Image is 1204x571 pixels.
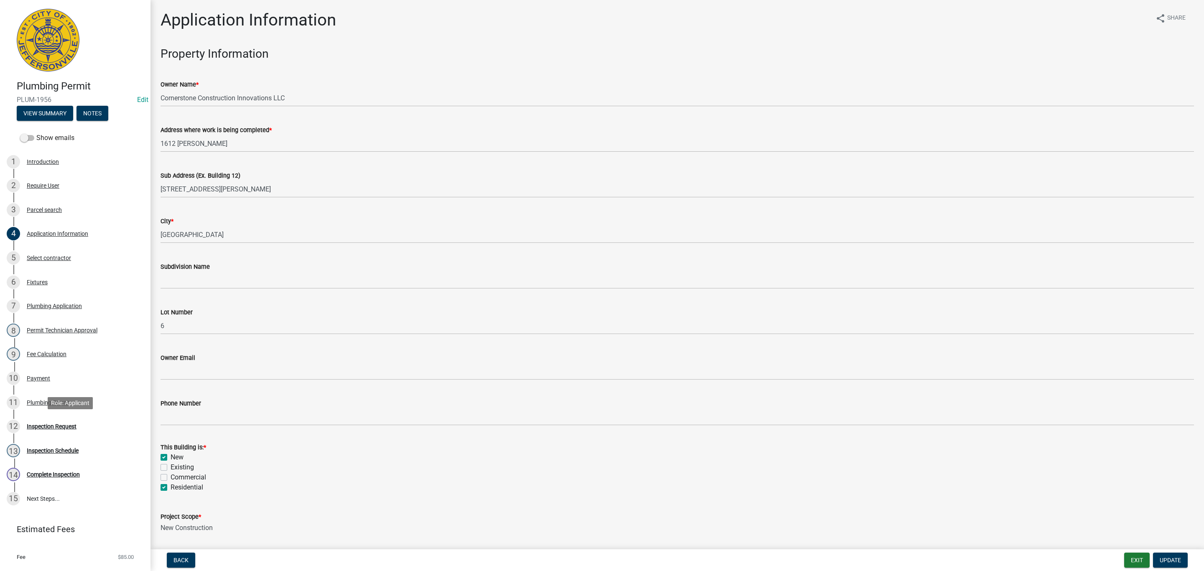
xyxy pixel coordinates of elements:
button: Back [167,553,195,568]
h4: Plumbing Permit [17,80,144,92]
div: 5 [7,251,20,265]
wm-modal-confirm: Edit Application Number [137,96,148,104]
button: View Summary [17,106,73,121]
label: New [171,452,184,462]
div: 13 [7,444,20,457]
wm-modal-confirm: Notes [77,110,108,117]
div: 11 [7,396,20,409]
div: Complete Inspection [27,472,80,477]
label: Subdivision Name [161,264,210,270]
div: Introduction [27,159,59,165]
label: Show emails [20,133,74,143]
label: City [161,219,173,224]
div: 8 [7,324,20,337]
label: Owner Email [161,355,195,361]
wm-modal-confirm: Summary [17,110,73,117]
span: PLUM-1956 [17,96,134,104]
button: Exit [1124,553,1150,568]
label: Residential [171,482,203,492]
i: share [1156,13,1166,23]
div: Plumbing Permit [27,400,70,405]
div: 12 [7,420,20,433]
button: shareShare [1149,10,1192,26]
span: Fee [17,554,26,560]
div: 7 [7,299,20,313]
a: Estimated Fees [7,521,137,538]
div: 6 [7,275,20,289]
div: Select contractor [27,255,71,261]
div: 15 [7,492,20,505]
button: Notes [77,106,108,121]
div: Application Information [27,231,88,237]
label: Project Scope [161,514,201,520]
label: Lot Number [161,310,193,316]
h1: Application Information [161,10,336,30]
label: Address where work is being completed [161,127,272,133]
div: 10 [7,372,20,385]
div: Payment [27,375,50,381]
span: Back [173,557,189,563]
div: 14 [7,468,20,481]
div: 3 [7,203,20,217]
div: Fee Calculation [27,351,66,357]
div: 1 [7,155,20,168]
div: Require User [27,183,59,189]
label: Commercial [171,472,206,482]
div: 9 [7,347,20,361]
div: 2 [7,179,20,192]
div: Permit Technician Approval [27,327,97,333]
div: Fixtures [27,279,48,285]
div: Role: Applicant [48,397,93,409]
img: City of Jeffersonville, Indiana [17,9,79,71]
div: Plumbing Application [27,303,82,309]
label: Sub Address (Ex. Building 12) [161,173,240,179]
span: Update [1160,557,1181,563]
h3: Property Information [161,47,1194,61]
label: Owner Name [161,82,199,88]
span: Share [1167,13,1186,23]
a: Edit [137,96,148,104]
label: Phone Number [161,401,201,407]
label: Existing [171,462,194,472]
div: Inspection Schedule [27,448,79,454]
label: This Building is: [161,445,206,451]
div: 4 [7,227,20,240]
div: Parcel search [27,207,62,213]
span: $85.00 [118,554,134,560]
div: Inspection Request [27,423,77,429]
button: Update [1153,553,1188,568]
